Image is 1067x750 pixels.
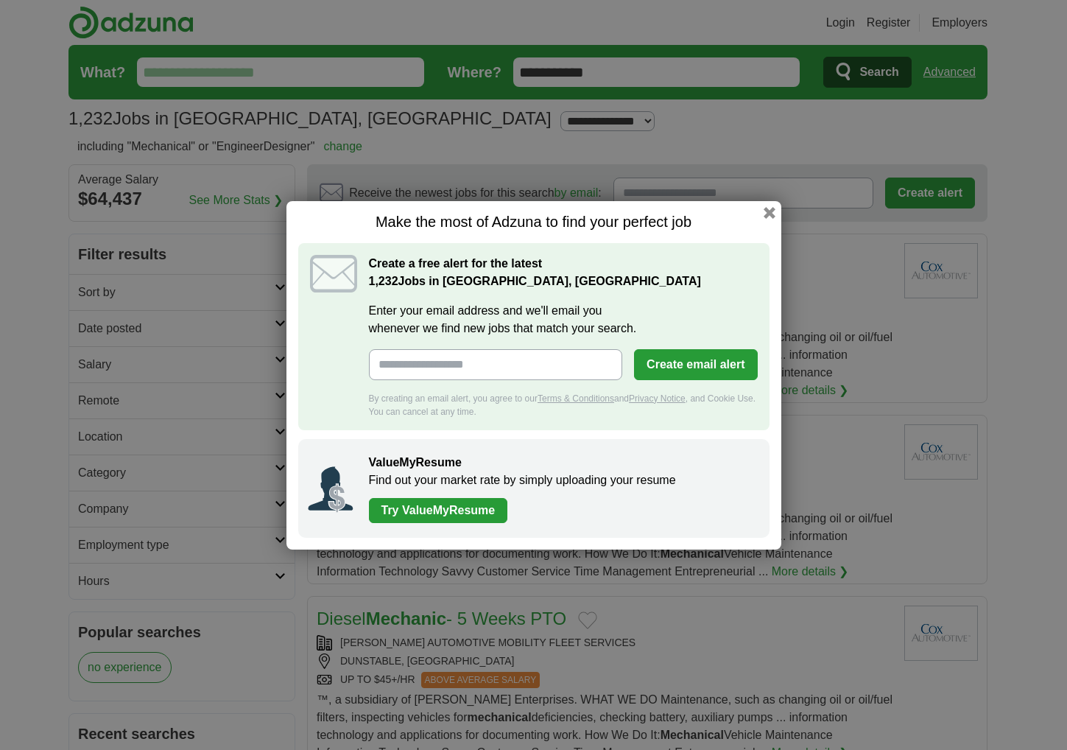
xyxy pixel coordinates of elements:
h2: ValueMyResume [369,454,755,472]
h1: Make the most of Adzuna to find your perfect job [298,213,770,231]
a: Terms & Conditions [538,393,614,404]
a: Try ValueMyResume [369,498,508,523]
span: 1,232 [369,273,398,290]
strong: Jobs in [GEOGRAPHIC_DATA], [GEOGRAPHIC_DATA] [369,275,701,287]
h2: Create a free alert for the latest [369,255,758,290]
label: Enter your email address and we'll email you whenever we find new jobs that match your search. [369,302,758,337]
img: icon_email.svg [310,255,357,292]
p: Find out your market rate by simply uploading your resume [369,472,755,489]
a: Privacy Notice [629,393,686,404]
div: By creating an email alert, you agree to our and , and Cookie Use. You can cancel at any time. [369,392,758,418]
button: Create email alert [634,349,757,380]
